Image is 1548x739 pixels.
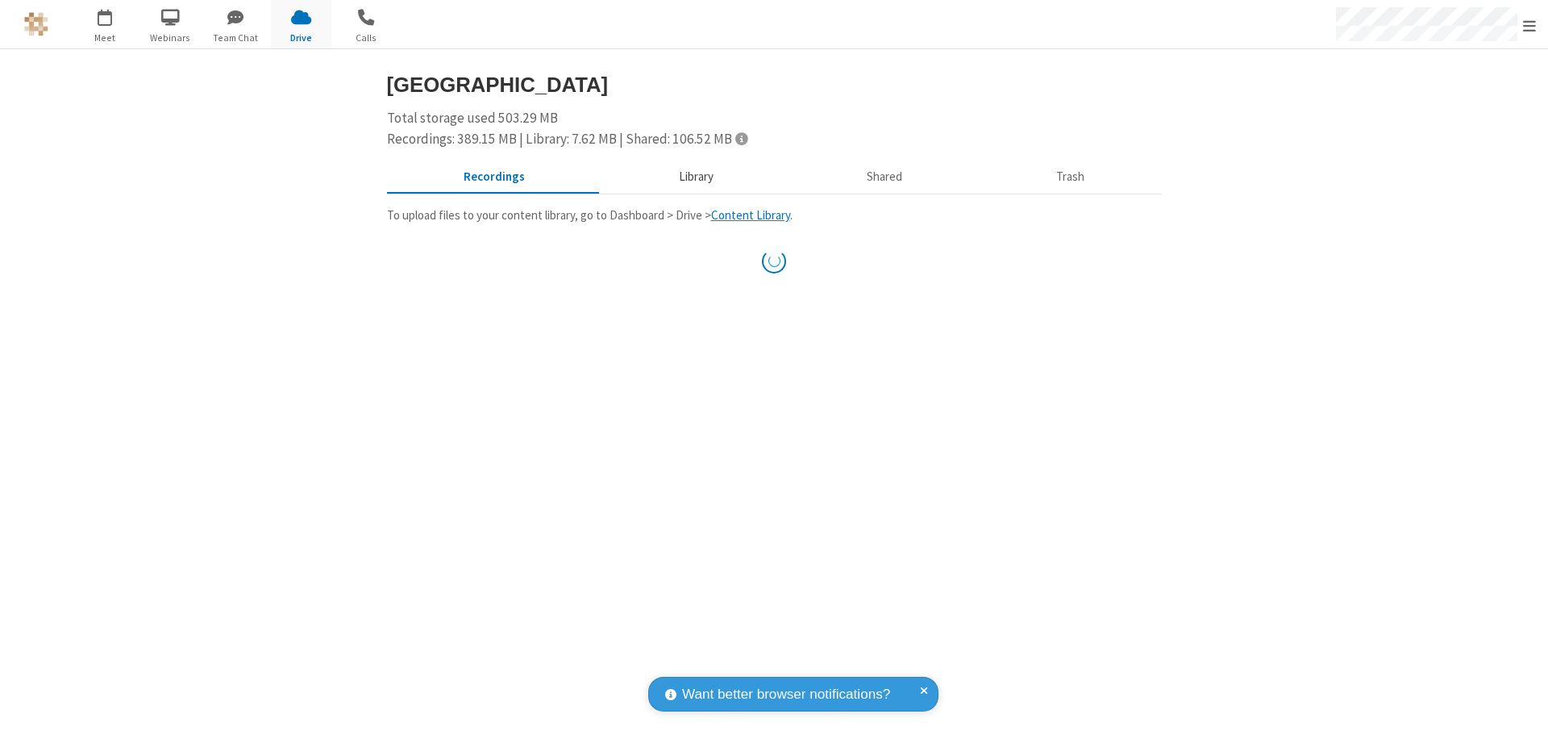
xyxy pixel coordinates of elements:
span: Team Chat [206,31,266,45]
div: Recordings: 389.15 MB | Library: 7.62 MB | Shared: 106.52 MB [387,129,1162,150]
button: Recorded meetings [387,162,602,193]
span: Webinars [140,31,201,45]
button: Trash [980,162,1162,193]
h3: [GEOGRAPHIC_DATA] [387,73,1162,96]
span: Want better browser notifications? [682,684,890,705]
span: Drive [271,31,331,45]
div: Total storage used 503.29 MB [387,108,1162,149]
span: Calls [336,31,397,45]
a: Content Library [711,207,790,223]
span: Meet [75,31,135,45]
span: Totals displayed include files that have been moved to the trash. [735,132,747,145]
button: Content library [601,162,790,193]
button: Shared during meetings [790,162,980,193]
img: QA Selenium DO NOT DELETE OR CHANGE [24,12,48,36]
p: To upload files to your content library, go to Dashboard > Drive > . [387,207,1162,225]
